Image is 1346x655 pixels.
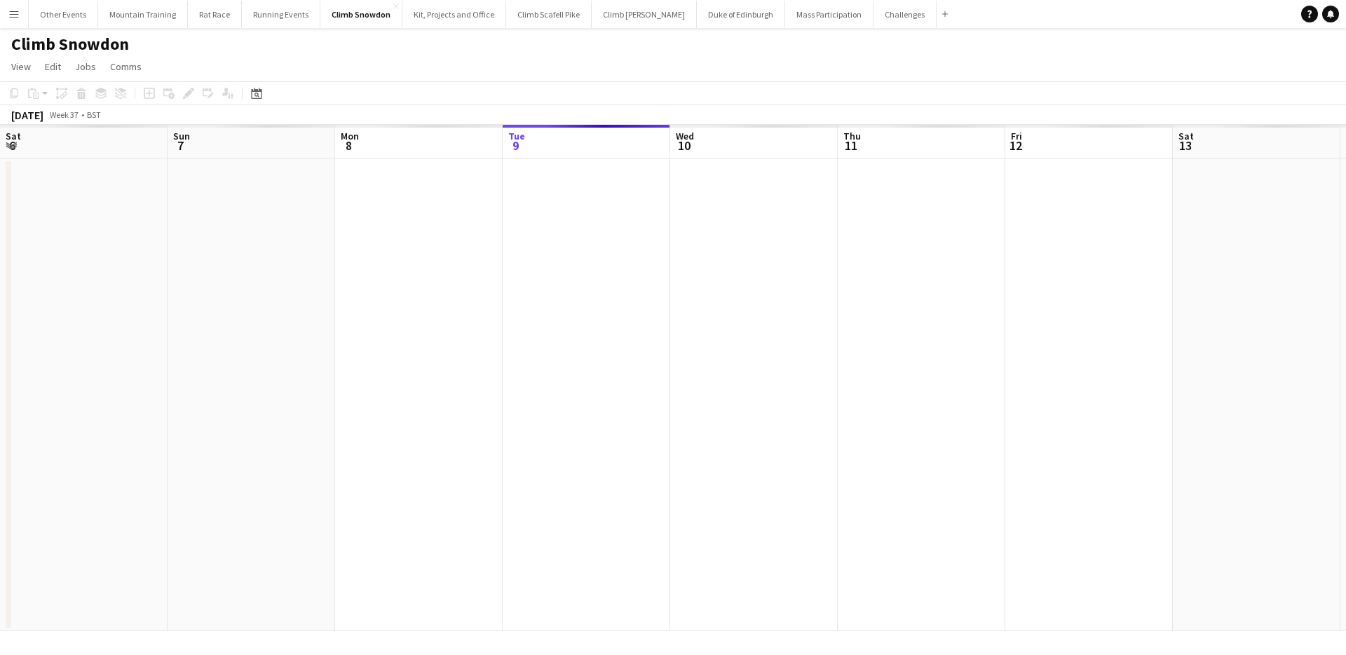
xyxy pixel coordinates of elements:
[11,34,129,55] h1: Climb Snowdon
[506,137,525,154] span: 9
[592,1,697,28] button: Climb [PERSON_NAME]
[841,137,861,154] span: 11
[46,109,81,120] span: Week 37
[1176,137,1194,154] span: 13
[320,1,402,28] button: Climb Snowdon
[674,137,694,154] span: 10
[11,60,31,73] span: View
[341,130,359,142] span: Mon
[173,130,190,142] span: Sun
[171,137,190,154] span: 7
[69,58,102,76] a: Jobs
[402,1,506,28] button: Kit, Projects and Office
[104,58,147,76] a: Comms
[11,108,43,122] div: [DATE]
[1009,137,1022,154] span: 12
[873,1,937,28] button: Challenges
[188,1,242,28] button: Rat Race
[1178,130,1194,142] span: Sat
[87,109,101,120] div: BST
[6,58,36,76] a: View
[506,1,592,28] button: Climb Scafell Pike
[242,1,320,28] button: Running Events
[1011,130,1022,142] span: Fri
[45,60,61,73] span: Edit
[29,1,98,28] button: Other Events
[110,60,142,73] span: Comms
[39,58,67,76] a: Edit
[6,130,21,142] span: Sat
[508,130,525,142] span: Tue
[339,137,359,154] span: 8
[98,1,188,28] button: Mountain Training
[697,1,785,28] button: Duke of Edinburgh
[4,137,21,154] span: 6
[843,130,861,142] span: Thu
[75,60,96,73] span: Jobs
[785,1,873,28] button: Mass Participation
[676,130,694,142] span: Wed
